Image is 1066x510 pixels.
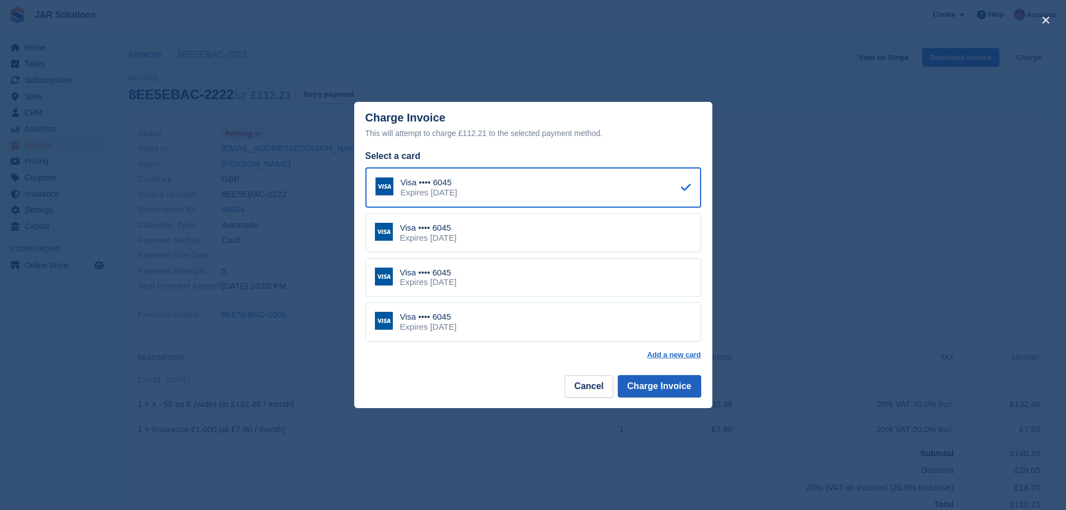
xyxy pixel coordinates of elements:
[400,268,457,278] div: Visa •••• 6045
[375,268,393,286] img: Visa Logo
[365,149,701,163] div: Select a card
[565,375,613,397] button: Cancel
[400,223,457,233] div: Visa •••• 6045
[400,312,457,322] div: Visa •••• 6045
[375,177,393,195] img: Visa Logo
[365,127,701,140] div: This will attempt to charge £112.21 to the selected payment method.
[647,350,701,359] a: Add a new card
[375,312,393,330] img: Visa Logo
[401,177,457,188] div: Visa •••• 6045
[400,233,457,243] div: Expires [DATE]
[618,375,701,397] button: Charge Invoice
[1037,11,1055,29] button: close
[400,277,457,287] div: Expires [DATE]
[365,111,701,140] div: Charge Invoice
[401,188,457,198] div: Expires [DATE]
[375,223,393,241] img: Visa Logo
[400,322,457,332] div: Expires [DATE]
